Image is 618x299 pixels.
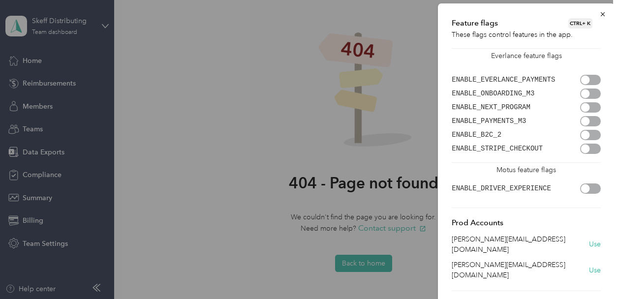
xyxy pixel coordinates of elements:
p: These flags control features in the app. [452,30,601,40]
p: Motus feature flags [452,163,601,175]
p: Everlance feature flags [452,49,601,61]
p: [PERSON_NAME][EMAIL_ADDRESS][DOMAIN_NAME] [452,234,589,255]
code: ENABLE_PAYMENTS_M3 [452,117,526,125]
code: ENABLE_EVERLANCE_PAYMENTS [452,76,555,84]
p: [PERSON_NAME][EMAIL_ADDRESS][DOMAIN_NAME] [452,260,589,280]
code: ENABLE_STRIPE_CHECKOUT [452,145,543,152]
button: Use [589,239,601,249]
code: ENABLE_B2C_2 [452,131,501,139]
span: Feature flags [452,17,498,30]
code: ENABLE_DRIVER_EXPERIENCE [452,184,551,192]
span: CTRL + K [568,18,592,29]
code: ENABLE_ONBOARDING_M3 [452,90,534,97]
code: ENABLE_NEXT_PROGRAM [452,103,530,111]
iframe: Everlance-gr Chat Button Frame [563,244,618,299]
span: Prod Accounts [452,218,503,227]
